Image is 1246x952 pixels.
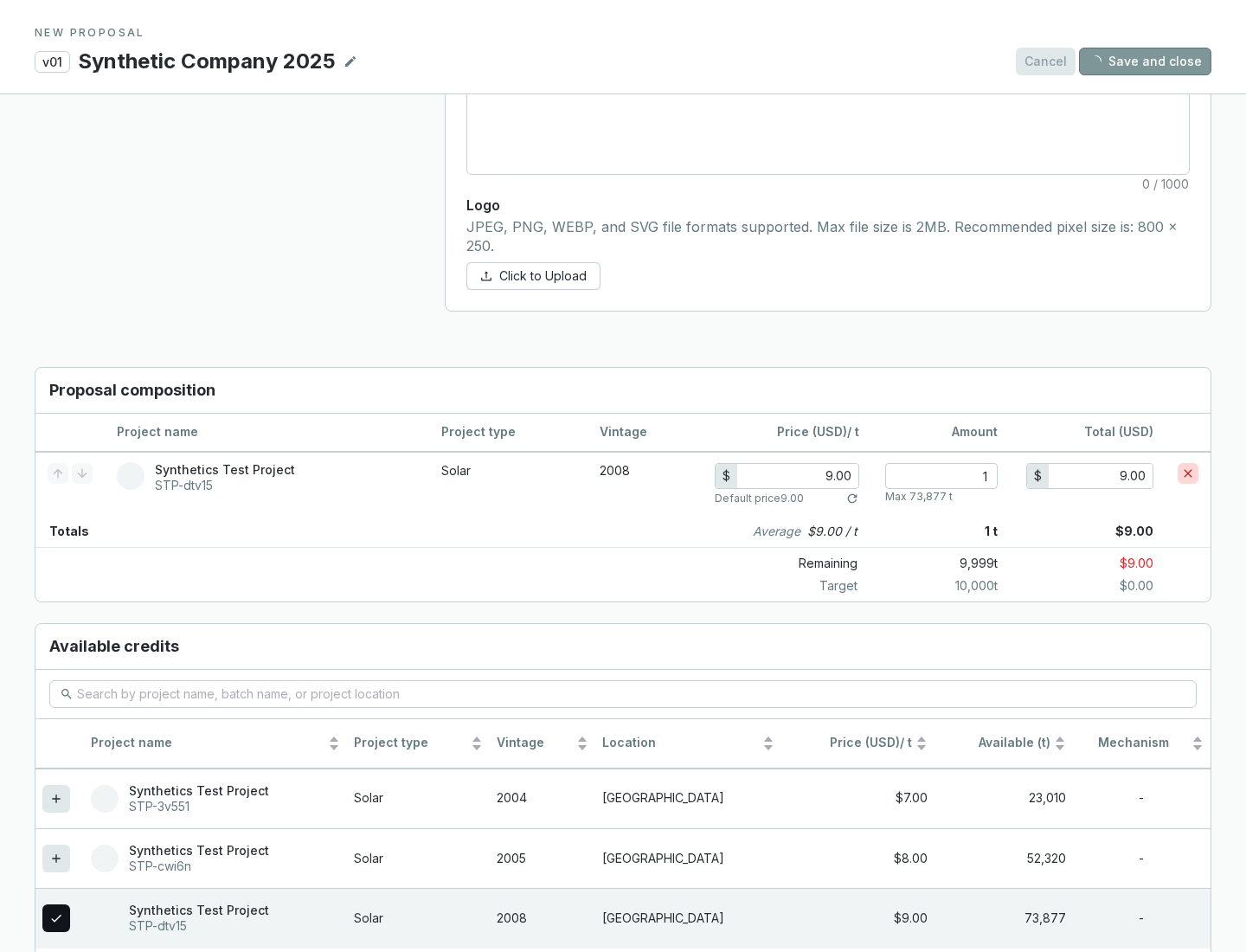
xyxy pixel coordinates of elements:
[788,910,928,927] div: $9.00
[777,424,847,439] span: Price (USD)
[466,218,1190,255] p: JPEG, PNG, WEBP, and SVG file formats supported. Max file size is 2MB. Recommended pixel size is:...
[788,851,928,867] div: $8.00
[347,888,489,948] td: Solar
[1016,48,1076,75] button: Cancel
[602,851,774,867] p: [GEOGRAPHIC_DATA]
[934,769,1073,828] td: 23,010
[830,735,900,749] span: Price (USD)
[129,918,269,934] p: STP-dtv15
[716,551,871,576] p: Remaining
[466,262,601,290] button: Click to Upload
[155,478,295,493] p: STP-dtv15
[1079,48,1211,75] button: Save and close
[1088,54,1103,69] span: loading
[466,196,1190,215] p: Logo
[871,577,998,595] p: 10,000 t
[490,769,595,828] td: 2004
[1073,888,1211,948] td: -
[499,267,587,285] span: Click to Upload
[934,719,1073,769] th: Available (t)
[871,414,1010,452] th: Amount
[715,492,804,505] p: Default price 9.00
[602,910,774,927] p: [GEOGRAPHIC_DATA]
[941,735,1050,751] span: Available (t)
[35,51,70,73] p: v01
[753,523,800,540] i: Average
[490,828,595,888] td: 2005
[716,464,737,488] div: $
[77,47,337,76] p: Synthetic Company 2025
[129,843,269,859] p: Synthetics Test Project
[129,859,269,874] p: STP-cwi6n
[788,735,912,751] span: / t
[602,735,759,751] span: Location
[35,26,1211,40] p: NEW PROPOSAL
[807,523,857,540] p: $9.00 / t
[716,577,871,595] p: Target
[871,516,998,547] p: 1 t
[129,903,269,918] p: Synthetics Test Project
[354,735,466,751] span: Project type
[602,790,774,807] p: [GEOGRAPHIC_DATA]
[588,452,703,516] td: 2008
[998,577,1211,595] p: $0.00
[35,516,89,547] p: Totals
[105,414,429,452] th: Project name
[1073,828,1211,888] td: -
[497,735,573,751] span: Vintage
[77,685,1171,704] input: Search by project name, batch name, or project location
[129,783,269,799] p: Synthetics Test Project
[885,490,953,504] p: Max 73,877 t
[998,551,1211,576] p: $9.00
[871,551,998,576] p: 9,999 t
[35,368,1211,414] h3: Proposal composition
[91,735,324,751] span: Project name
[490,888,595,948] td: 2008
[155,462,295,478] p: Synthetics Test Project
[1027,464,1049,488] div: $
[1108,53,1202,70] span: Save and close
[347,769,489,828] td: Solar
[588,414,703,452] th: Vintage
[1073,719,1211,769] th: Mechanism
[480,270,492,282] span: upload
[84,719,347,769] th: Project name
[35,624,1211,670] h3: Available credits
[129,799,269,814] p: STP-3v551
[490,719,595,769] th: Vintage
[934,888,1073,948] td: 73,877
[1080,735,1188,751] span: Mechanism
[1084,424,1153,439] span: Total (USD)
[998,516,1211,547] p: $9.00
[788,790,928,807] div: $7.00
[1073,769,1211,828] td: -
[934,828,1073,888] td: 52,320
[703,414,871,452] th: / t
[347,828,489,888] td: Solar
[429,414,588,452] th: Project type
[347,719,489,769] th: Project type
[595,719,781,769] th: Location
[429,452,588,516] td: Solar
